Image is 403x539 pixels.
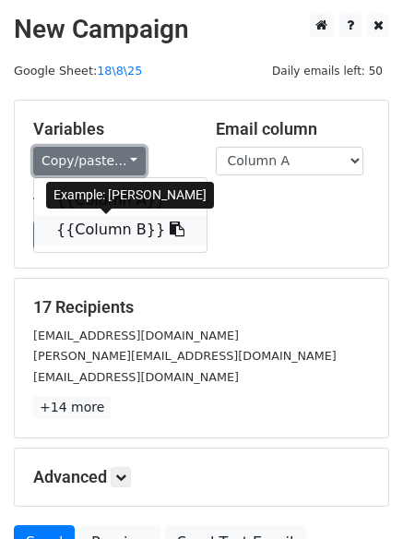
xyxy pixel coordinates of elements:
a: {{Column A}} [34,186,207,215]
a: Daily emails left: 50 [266,64,389,78]
a: {{Column B}} [34,215,207,245]
div: Example: [PERSON_NAME] [46,182,214,209]
span: Daily emails left: 50 [266,61,389,81]
small: [EMAIL_ADDRESS][DOMAIN_NAME] [33,329,239,342]
h5: Advanced [33,467,370,487]
h5: 17 Recipients [33,297,370,317]
h5: Email column [216,119,371,139]
small: Google Sheet: [14,64,142,78]
iframe: Chat Widget [311,450,403,539]
h2: New Campaign [14,14,389,45]
h5: Variables [33,119,188,139]
a: 18\8\25 [97,64,142,78]
a: +14 more [33,396,111,419]
small: [EMAIL_ADDRESS][DOMAIN_NAME] [33,370,239,384]
small: [PERSON_NAME][EMAIL_ADDRESS][DOMAIN_NAME] [33,349,337,363]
